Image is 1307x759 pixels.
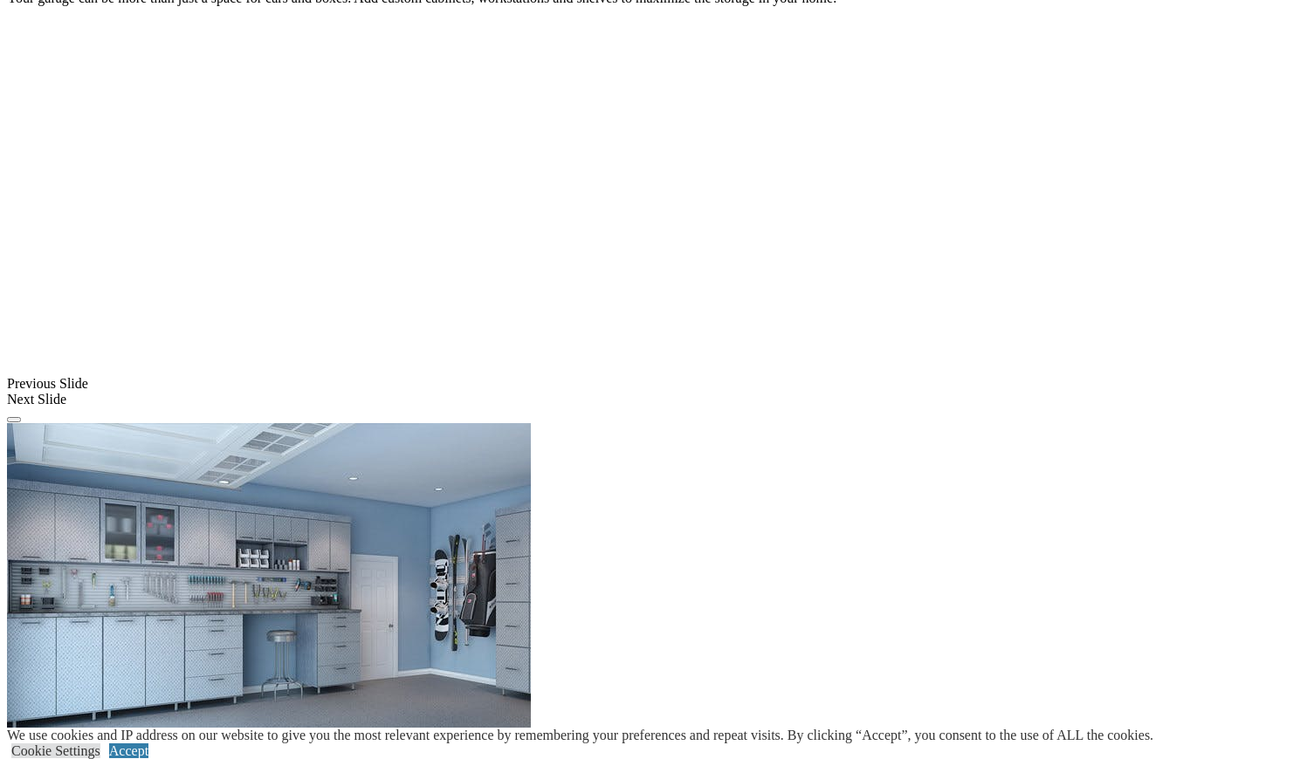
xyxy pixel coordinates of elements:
[7,417,21,422] button: Click here to pause slide show
[7,728,1153,743] div: We use cookies and IP address on our website to give you the most relevant experience by remember...
[109,743,148,758] a: Accept
[11,743,100,758] a: Cookie Settings
[7,376,1300,392] div: Previous Slide
[7,392,1300,407] div: Next Slide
